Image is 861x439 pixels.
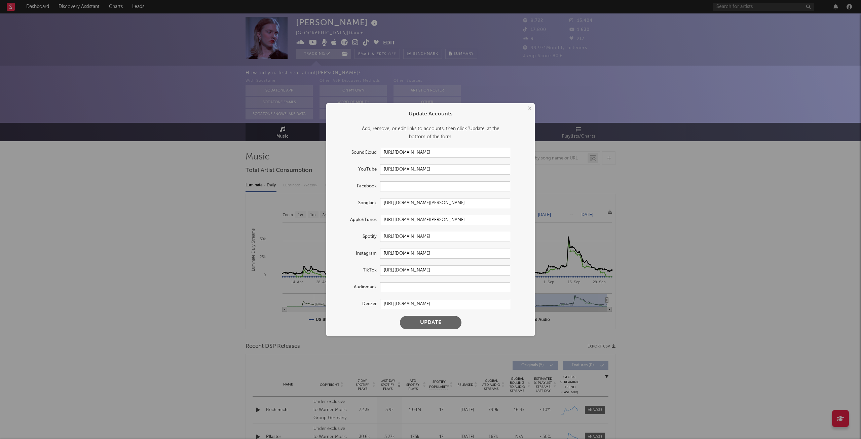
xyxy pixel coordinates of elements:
[333,216,380,224] label: Apple/iTunes
[333,233,380,241] label: Spotify
[333,182,380,190] label: Facebook
[333,125,528,141] div: Add, remove, or edit links to accounts, then click 'Update' at the bottom of the form.
[526,105,533,112] button: ×
[333,250,380,258] label: Instagram
[333,300,380,308] label: Deezer
[333,283,380,291] label: Audiomack
[400,316,461,329] button: Update
[333,199,380,207] label: Songkick
[333,266,380,275] label: TikTok
[333,166,380,174] label: YouTube
[333,149,380,157] label: SoundCloud
[333,110,528,118] div: Update Accounts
